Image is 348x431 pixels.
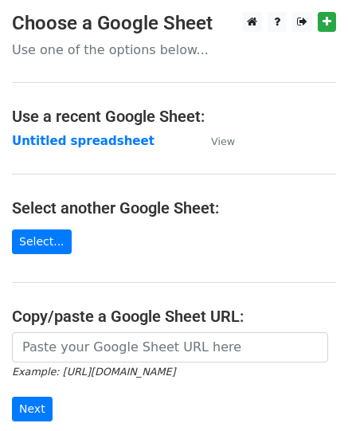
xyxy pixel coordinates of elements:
[12,41,336,58] p: Use one of the options below...
[12,107,336,126] h4: Use a recent Google Sheet:
[268,355,348,431] iframe: Chat Widget
[12,12,336,35] h3: Choose a Google Sheet
[12,332,328,362] input: Paste your Google Sheet URL here
[12,198,336,217] h4: Select another Google Sheet:
[195,134,235,148] a: View
[12,366,175,378] small: Example: [URL][DOMAIN_NAME]
[12,307,336,326] h4: Copy/paste a Google Sheet URL:
[12,229,72,254] a: Select...
[12,134,154,148] a: Untitled spreadsheet
[12,397,53,421] input: Next
[211,135,235,147] small: View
